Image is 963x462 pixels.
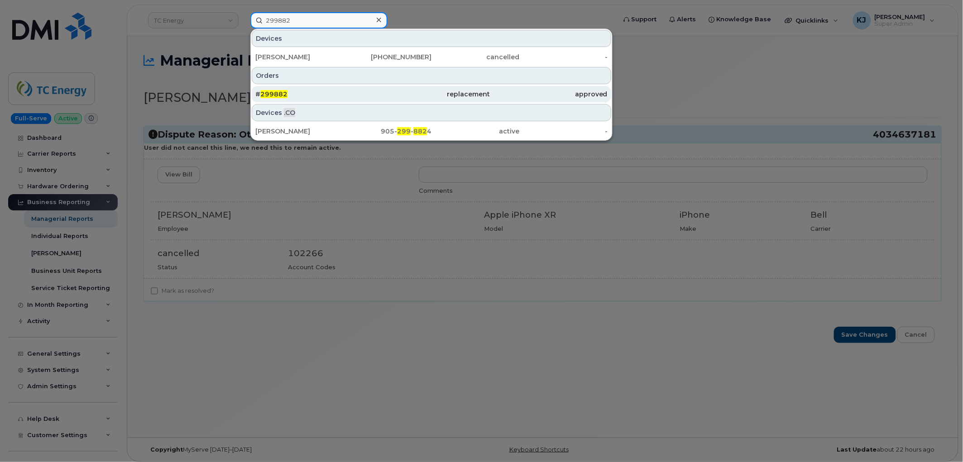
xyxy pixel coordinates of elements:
[252,67,611,84] div: Orders
[284,108,295,117] span: .CO
[520,52,608,62] div: -
[490,90,608,99] div: approved
[255,52,344,62] div: [PERSON_NAME]
[431,52,520,62] div: cancelled
[255,127,344,136] div: [PERSON_NAME]
[397,127,411,135] span: 299
[252,49,611,65] a: [PERSON_NAME][PHONE_NUMBER]cancelled-
[344,127,432,136] div: 905- - 4
[924,423,956,455] iframe: Messenger Launcher
[260,90,287,98] span: 299882
[413,127,427,135] span: 882
[252,104,611,121] div: Devices
[255,90,373,99] div: #
[520,127,608,136] div: -
[431,127,520,136] div: active
[252,30,611,47] div: Devices
[252,123,611,139] a: [PERSON_NAME]905-299-8824active-
[373,90,490,99] div: replacement
[252,86,611,102] a: #299882replacementapproved
[344,52,432,62] div: [PHONE_NUMBER]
